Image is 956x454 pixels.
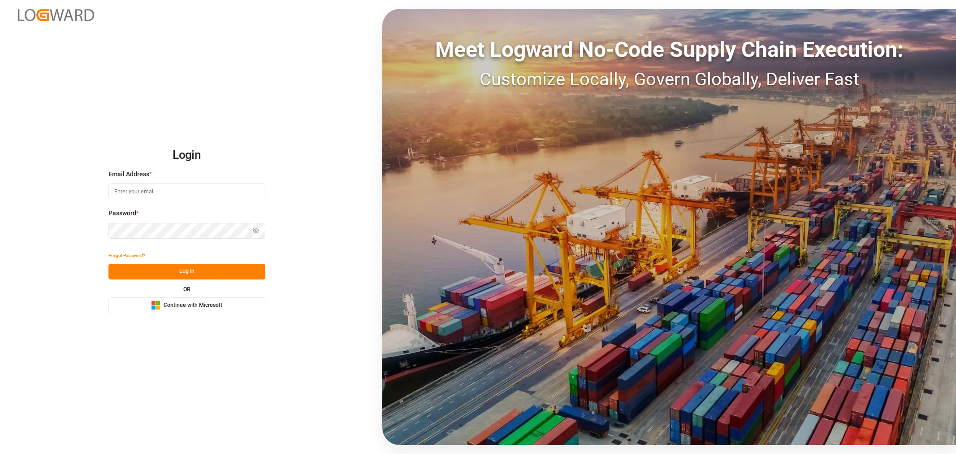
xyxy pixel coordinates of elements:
[18,9,94,21] img: Logward_new_orange.png
[183,287,190,292] small: OR
[108,264,265,279] button: Log In
[108,248,145,264] button: Forgot Password?
[382,66,956,93] div: Customize Locally, Govern Globally, Deliver Fast
[108,141,265,170] h2: Login
[108,170,149,179] span: Email Address
[164,301,222,310] span: Continue with Microsoft
[108,297,265,313] button: Continue with Microsoft
[382,34,956,66] div: Meet Logward No-Code Supply Chain Execution:
[108,209,136,218] span: Password
[108,183,265,199] input: Enter your email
